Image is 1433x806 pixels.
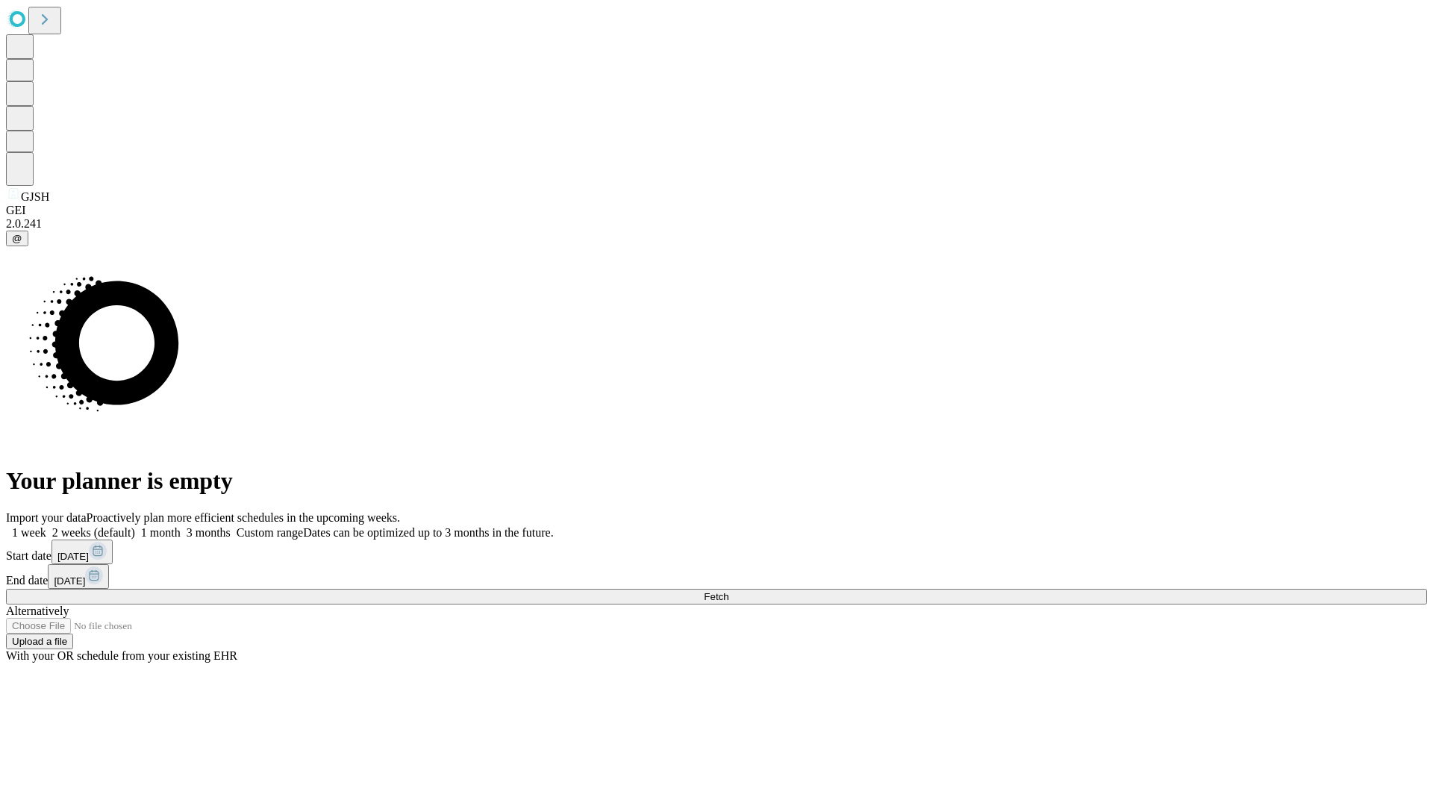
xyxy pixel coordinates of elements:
div: Start date [6,540,1427,564]
span: 1 month [141,526,181,539]
span: Dates can be optimized up to 3 months in the future. [303,526,553,539]
button: [DATE] [48,564,109,589]
span: With your OR schedule from your existing EHR [6,649,237,662]
span: GJSH [21,190,49,203]
div: End date [6,564,1427,589]
span: 1 week [12,526,46,539]
button: @ [6,231,28,246]
span: 2 weeks (default) [52,526,135,539]
button: [DATE] [51,540,113,564]
h1: Your planner is empty [6,467,1427,495]
span: Custom range [237,526,303,539]
div: GEI [6,204,1427,217]
div: 2.0.241 [6,217,1427,231]
span: Proactively plan more efficient schedules in the upcoming weeks. [87,511,400,524]
span: [DATE] [54,575,85,587]
span: Alternatively [6,604,69,617]
span: [DATE] [57,551,89,562]
button: Fetch [6,589,1427,604]
span: Fetch [704,591,728,602]
button: Upload a file [6,634,73,649]
span: @ [12,233,22,244]
span: Import your data [6,511,87,524]
span: 3 months [187,526,231,539]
